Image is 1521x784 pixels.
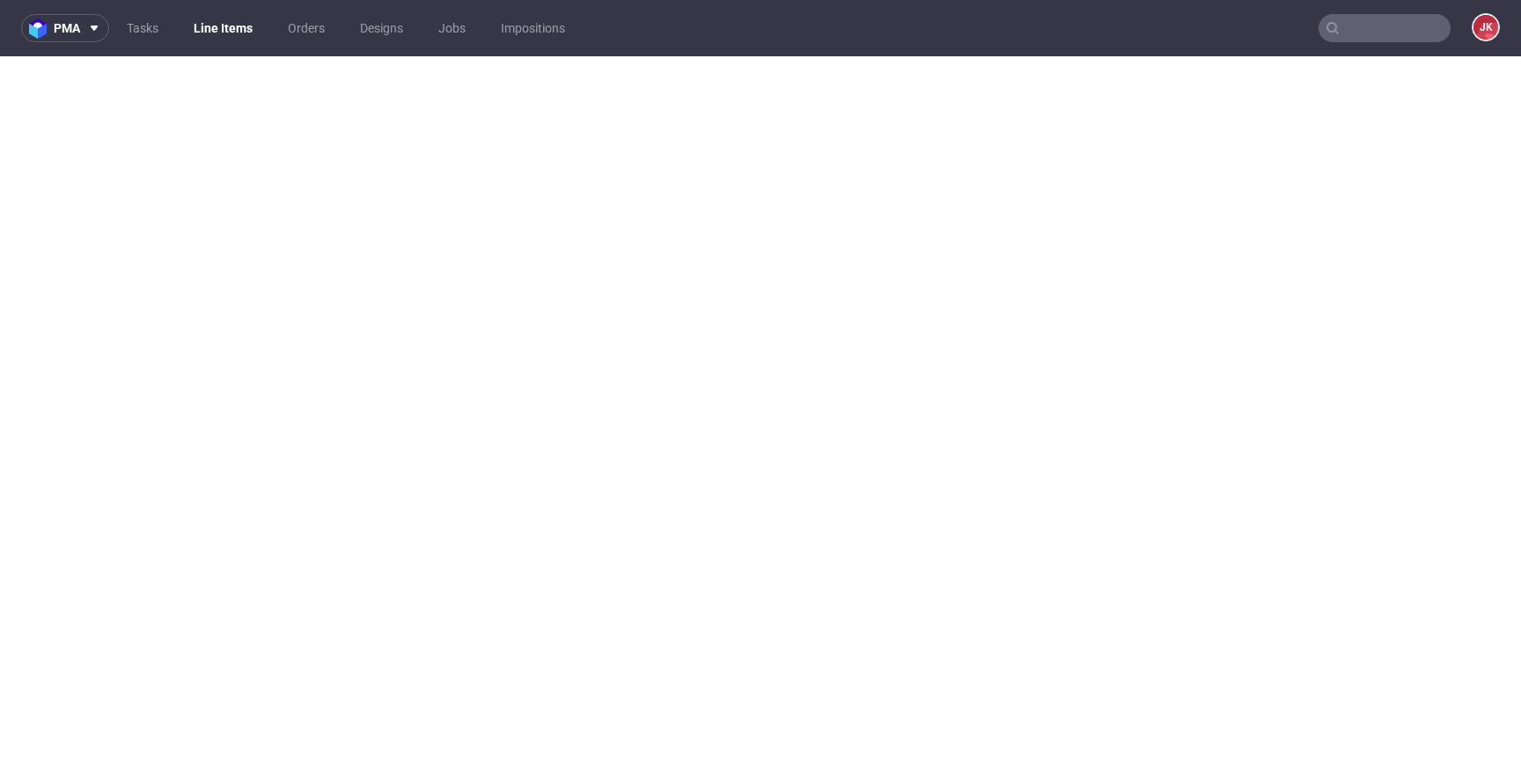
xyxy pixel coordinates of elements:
[349,14,414,42] a: Designs
[54,22,80,34] span: pma
[1473,15,1498,40] figcaption: JK
[490,14,576,42] a: Impositions
[21,14,109,42] button: pma
[183,14,263,42] a: Line Items
[277,14,335,42] a: Orders
[428,14,476,42] a: Jobs
[29,18,54,39] img: logo
[116,14,169,42] a: Tasks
